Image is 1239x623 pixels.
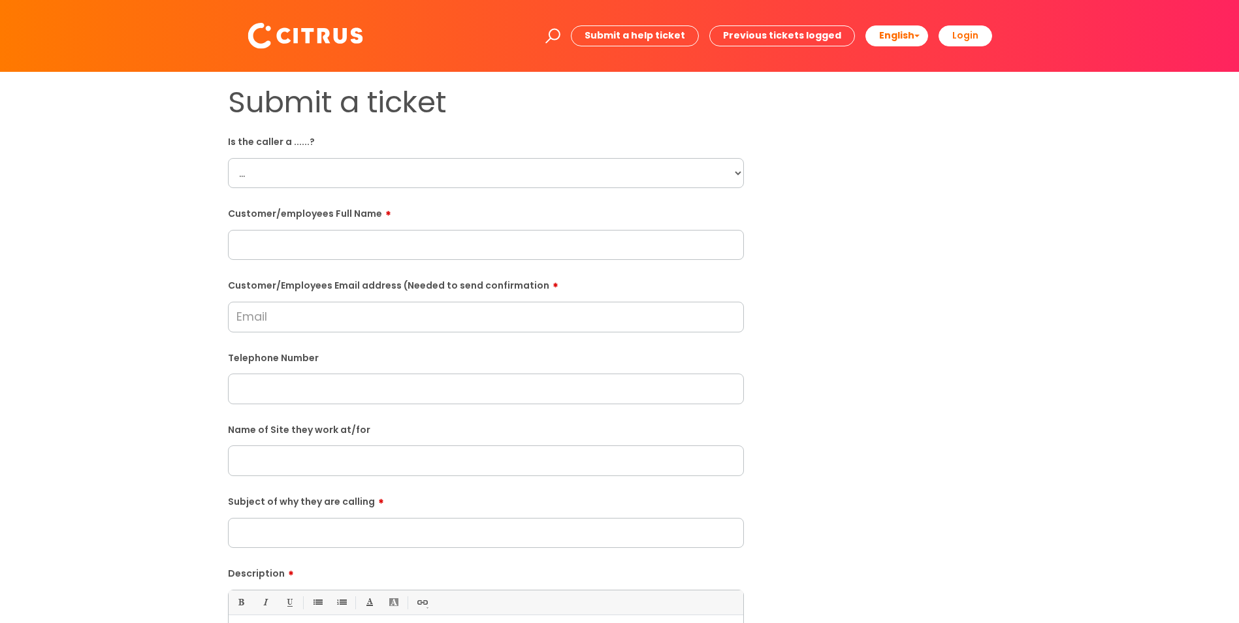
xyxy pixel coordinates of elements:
a: 1. Ordered List (Ctrl-Shift-8) [333,594,349,611]
a: Italic (Ctrl-I) [257,594,273,611]
label: Is the caller a ......? [228,134,744,148]
label: Telephone Number [228,350,744,364]
label: Customer/Employees Email address (Needed to send confirmation [228,276,744,291]
label: Subject of why they are calling [228,492,744,507]
label: Name of Site they work at/for [228,422,744,436]
b: Login [952,29,978,42]
a: Previous tickets logged [709,25,855,46]
a: Login [939,25,992,46]
a: Submit a help ticket [571,25,699,46]
label: Description [228,564,744,579]
a: Bold (Ctrl-B) [233,594,249,611]
label: Customer/employees Full Name [228,204,744,219]
a: • Unordered List (Ctrl-Shift-7) [309,594,325,611]
a: Link [413,594,430,611]
span: English [879,29,914,42]
input: Email [228,302,744,332]
h1: Submit a ticket [228,85,744,120]
a: Back Color [385,594,402,611]
a: Font Color [361,594,378,611]
a: Underline(Ctrl-U) [281,594,297,611]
